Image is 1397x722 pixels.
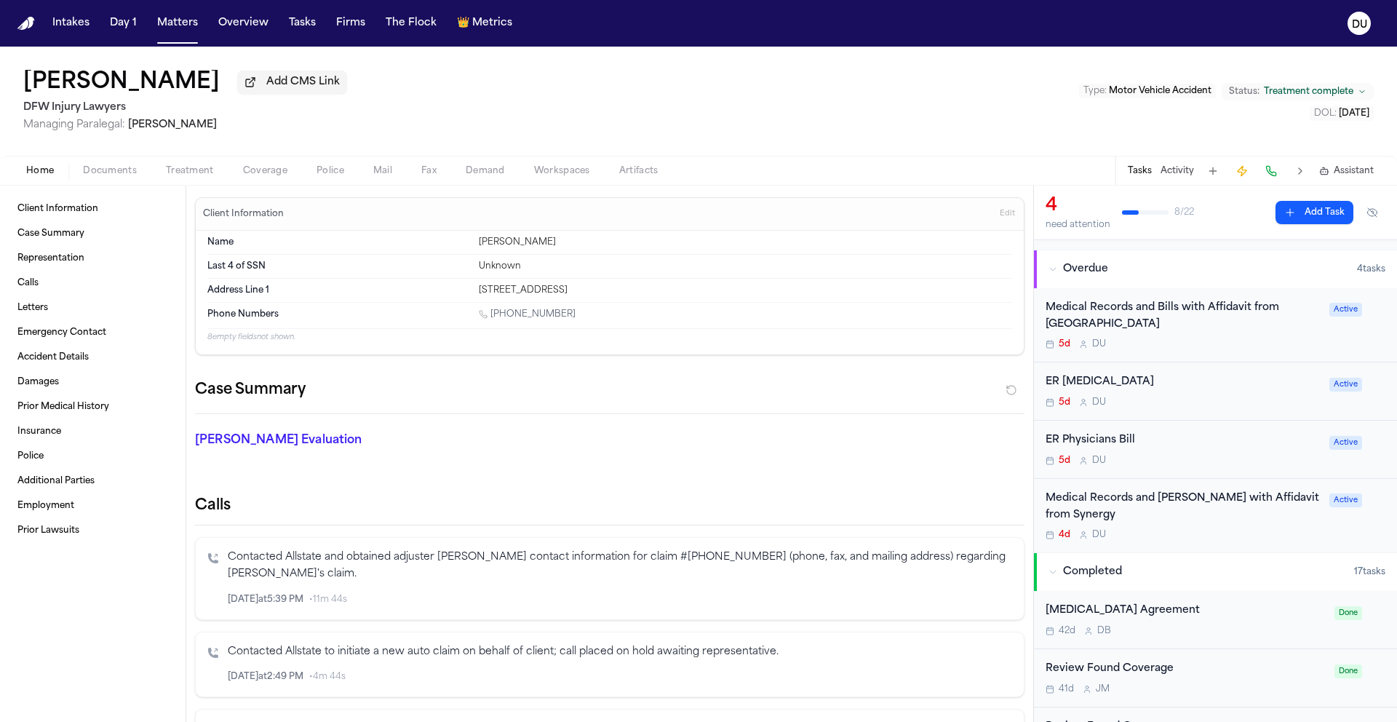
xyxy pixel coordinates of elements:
[309,671,346,683] span: • 4m 44s
[83,165,137,177] span: Documents
[207,237,470,248] dt: Name
[1310,106,1374,121] button: Edit DOL: 2025-07-10
[283,10,322,36] a: Tasks
[1329,378,1362,392] span: Active
[1092,529,1106,541] span: D U
[1046,194,1110,218] div: 4
[1063,565,1122,579] span: Completed
[207,261,470,272] dt: Last 4 of SSN
[466,165,505,177] span: Demand
[373,165,392,177] span: Mail
[1092,455,1106,467] span: D U
[534,165,590,177] span: Workspaces
[1034,421,1397,479] div: Open task: ER Physicians Bill
[1128,165,1152,177] button: Tasks
[1357,263,1385,275] span: 4 task s
[1046,300,1321,333] div: Medical Records and Bills with Affidavit from [GEOGRAPHIC_DATA]
[23,70,220,96] button: Edit matter name
[1264,86,1353,98] span: Treatment complete
[1092,338,1106,350] span: D U
[228,671,303,683] span: [DATE] at 2:49 PM
[479,261,1012,272] div: Unknown
[12,519,174,542] a: Prior Lawsuits
[1314,109,1337,118] span: DOL :
[104,10,143,36] button: Day 1
[1034,250,1397,288] button: Overdue4tasks
[12,321,174,344] a: Emergency Contact
[17,17,35,31] a: Home
[1034,479,1397,553] div: Open task: Medical Records and Bills with Affidavit from Synergy
[1046,661,1326,678] div: Review Found Coverage
[195,432,460,449] p: [PERSON_NAME] Evaluation
[1046,432,1321,449] div: ER Physicians Bill
[195,378,306,402] h2: Case Summary
[1339,109,1369,118] span: [DATE]
[1034,649,1397,707] div: Open task: Review Found Coverage
[23,119,125,130] span: Managing Paralegal:
[228,644,1012,661] p: Contacted Allstate to initiate a new auto claim on behalf of client; call placed on hold awaiting...
[266,75,340,90] span: Add CMS Link
[26,165,54,177] span: Home
[228,594,303,606] span: [DATE] at 5:39 PM
[12,346,174,369] a: Accident Details
[207,332,1012,343] p: 8 empty fields not shown.
[128,119,217,130] span: [PERSON_NAME]
[237,71,347,94] button: Add CMS Link
[12,494,174,517] a: Employment
[330,10,371,36] button: Firms
[1034,591,1397,649] div: Open task: Retainer Agreement
[619,165,658,177] span: Artifacts
[479,309,576,320] a: Call 1 (224) 805-7525
[12,420,174,443] a: Insurance
[12,296,174,320] a: Letters
[1083,87,1107,95] span: Type :
[1046,603,1326,619] div: [MEDICAL_DATA] Agreement
[1275,201,1353,224] button: Add Task
[479,285,1012,296] div: [STREET_ADDRESS]
[243,165,287,177] span: Coverage
[1229,86,1259,98] span: Status:
[207,309,279,320] span: Phone Numbers
[1092,397,1106,408] span: D U
[151,10,204,36] a: Matters
[451,10,518,36] button: crownMetrics
[1329,303,1362,317] span: Active
[1034,553,1397,591] button: Completed17tasks
[1232,161,1252,181] button: Create Immediate Task
[12,271,174,295] a: Calls
[1059,529,1070,541] span: 4d
[1222,83,1374,100] button: Change status from Treatment complete
[1063,262,1108,277] span: Overdue
[47,10,95,36] button: Intakes
[1059,397,1070,408] span: 5d
[421,165,437,177] span: Fax
[23,99,347,116] h2: DFW Injury Lawyers
[1059,338,1070,350] span: 5d
[195,496,1024,516] h2: Calls
[1359,201,1385,224] button: Hide completed tasks (⌘⇧H)
[1261,161,1281,181] button: Make a Call
[166,165,214,177] span: Treatment
[380,10,442,36] button: The Flock
[1319,165,1374,177] button: Assistant
[12,395,174,418] a: Prior Medical History
[1161,165,1194,177] button: Activity
[1334,165,1374,177] span: Assistant
[17,17,35,31] img: Finch Logo
[1059,683,1074,695] span: 41d
[1034,288,1397,363] div: Open task: Medical Records and Bills with Affidavit from Methodist Mansfield Medical Center
[23,70,220,96] h1: [PERSON_NAME]
[317,165,344,177] span: Police
[212,10,274,36] button: Overview
[1174,207,1194,218] span: 8 / 22
[1334,665,1362,678] span: Done
[1079,84,1216,98] button: Edit Type: Motor Vehicle Accident
[1354,566,1385,578] span: 17 task s
[12,247,174,270] a: Representation
[309,594,347,606] span: • 11m 44s
[1329,493,1362,507] span: Active
[207,285,470,296] dt: Address Line 1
